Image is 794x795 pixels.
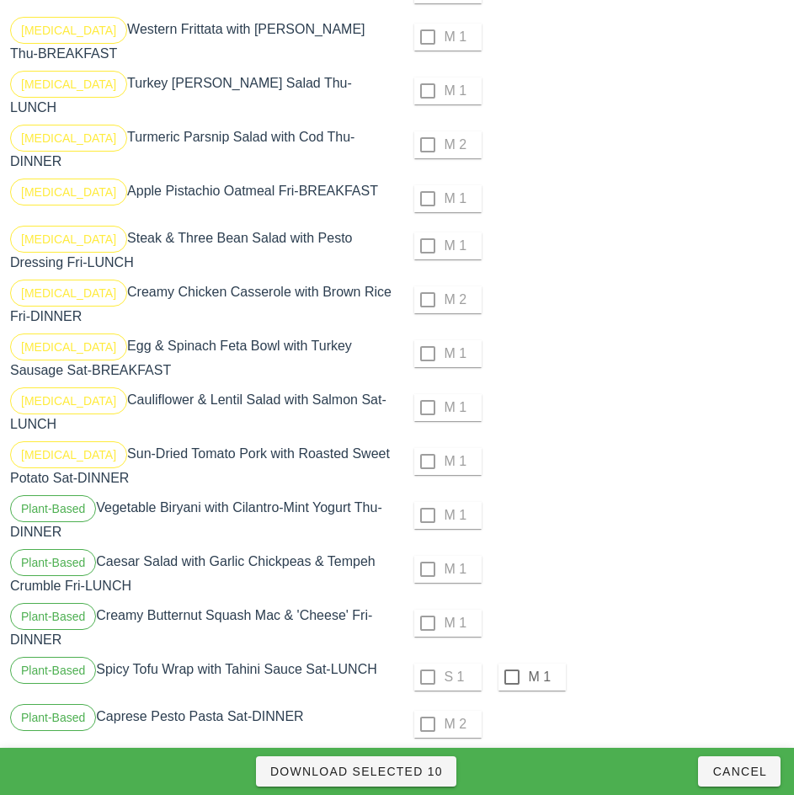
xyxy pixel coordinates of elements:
button: Download Selected 10 [256,756,456,787]
span: Plant-Based [21,658,85,683]
div: Spicy Tofu Wrap with Tahini Sauce Sat-LUNCH [7,654,397,701]
div: Vegetable Biryani with Cilantro-Mint Yogurt Thu-DINNER [7,492,397,546]
span: [MEDICAL_DATA] [21,179,116,205]
div: Western Frittata with [PERSON_NAME] Thu-BREAKFAST [7,13,397,67]
span: Plant-Based [21,705,85,730]
button: Cancel [698,756,781,787]
div: Creamy Butternut Squash Mac & 'Cheese' Fri-DINNER [7,600,397,654]
div: Turmeric Parsnip Salad with Cod Thu-DINNER [7,121,397,175]
span: [MEDICAL_DATA] [21,280,116,306]
div: Egg & Spinach Feta Bowl with Turkey Sausage Sat-BREAKFAST [7,330,397,384]
span: [MEDICAL_DATA] [21,72,116,97]
label: M 1 [529,669,562,686]
div: Caesar Salad with Garlic Chickpeas & Tempeh Crumble Fri-LUNCH [7,546,397,600]
span: [MEDICAL_DATA] [21,334,116,360]
div: Apple Pistachio Oatmeal Fri-BREAKFAST [7,175,397,222]
div: Creamy Chicken Casserole with Brown Rice Fri-DINNER [7,276,397,330]
div: Cauliflower & Lentil Salad with Salmon Sat-LUNCH [7,384,397,438]
span: [MEDICAL_DATA] [21,227,116,252]
span: [MEDICAL_DATA] [21,18,116,43]
div: Sun-Dried Tomato Pork with Roasted Sweet Potato Sat-DINNER [7,438,397,492]
span: Cancel [711,765,767,778]
div: Steak & Three Bean Salad with Pesto Dressing Fri-LUNCH [7,222,397,276]
div: Turkey [PERSON_NAME] Salad Thu-LUNCH [7,67,397,121]
span: Plant-Based [21,604,85,629]
span: [MEDICAL_DATA] [21,442,116,467]
div: Caprese Pesto Pasta Sat-DINNER [7,701,397,748]
span: Download Selected 10 [269,765,443,778]
span: [MEDICAL_DATA] [21,388,116,414]
span: Plant-Based [21,550,85,575]
span: [MEDICAL_DATA] [21,125,116,151]
span: Plant-Based [21,496,85,521]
